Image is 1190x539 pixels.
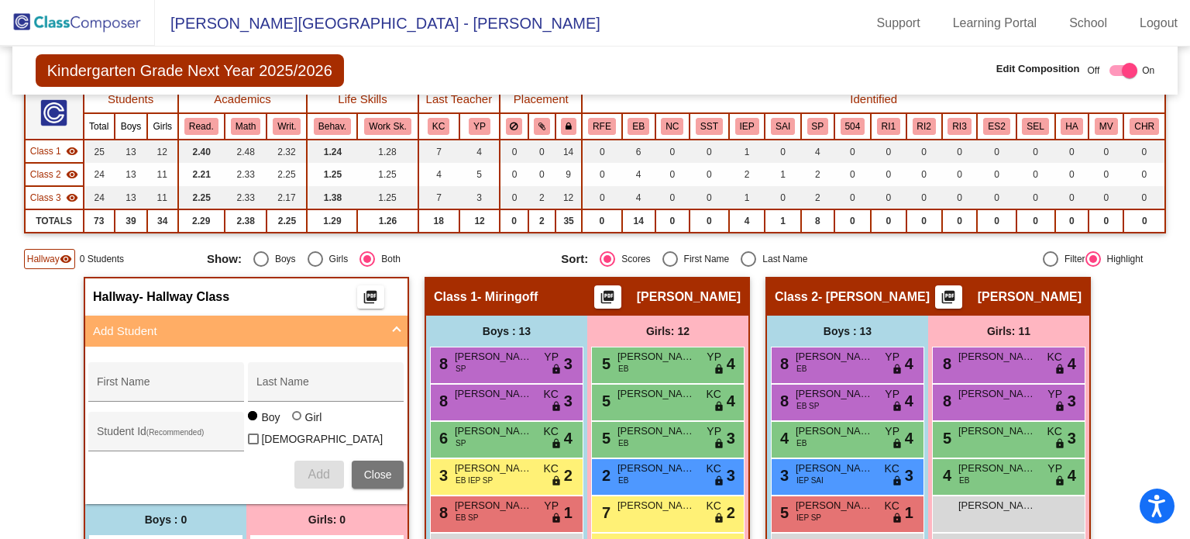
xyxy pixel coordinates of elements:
td: 11 [147,186,178,209]
span: Sort: [561,252,588,266]
td: 6 [622,140,655,163]
th: Academics [178,86,308,113]
span: [PERSON_NAME][GEOGRAPHIC_DATA] - [PERSON_NAME] [155,11,600,36]
span: 4 [905,427,913,450]
span: KC [544,386,559,403]
span: YP [707,349,721,365]
th: Keep away students [500,113,528,140]
td: 0 [655,163,690,186]
td: TOTALS [25,209,84,233]
button: Writ. [273,118,301,135]
th: Keep with students [528,113,555,140]
input: Student Id [97,431,236,444]
td: 4 [622,186,655,209]
td: 0 [582,140,622,163]
div: First Name [678,252,730,266]
span: lock [892,364,903,376]
td: 0 [500,163,528,186]
td: 0 [942,186,978,209]
span: EB [796,437,807,449]
span: lock [1054,401,1065,413]
button: ES2 [983,118,1009,135]
span: [PERSON_NAME] [PERSON_NAME] [796,423,873,439]
td: 0 [655,186,690,209]
span: EB SP [796,400,819,412]
button: KC [428,118,449,135]
td: 1.26 [357,209,418,233]
input: Last Name [256,382,396,394]
td: 13 [115,140,147,163]
span: [PERSON_NAME] [617,386,695,402]
th: Yvonne Padilla [459,113,500,140]
td: 18 [418,209,459,233]
td: 1.25 [357,186,418,209]
div: Girls [323,252,349,266]
td: Norma Paniagua - Paniagua [25,163,84,186]
td: 4 [729,209,765,233]
td: 0 [1055,140,1089,163]
mat-icon: visibility [66,145,78,157]
td: 2.48 [225,140,267,163]
td: 4 [801,140,834,163]
th: Boys [115,113,147,140]
th: Last Teacher [418,86,500,113]
span: SP [456,437,466,449]
th: ELD Support w/Maria [977,113,1016,140]
span: 4 [727,352,735,375]
div: Scores [615,252,650,266]
mat-radio-group: Select an option [561,251,903,267]
span: lock [551,438,562,451]
button: MV [1095,118,1118,135]
td: 0 [1089,209,1123,233]
button: SAI [771,118,795,135]
span: - Miringoff [477,289,538,305]
span: 8 [939,392,951,409]
td: 0 [655,140,690,163]
td: 4 [418,163,459,186]
span: 4 [564,427,573,450]
button: SP [807,118,829,135]
th: Kristen Craker [418,113,459,140]
th: McKinney–Vento [1089,113,1123,140]
span: [PERSON_NAME] [637,289,741,305]
mat-icon: picture_as_pdf [598,289,617,311]
td: 5 [459,163,500,186]
td: 0 [1016,186,1055,209]
td: 0 [942,209,978,233]
td: 9 [555,163,582,186]
div: Girls: 12 [587,316,748,347]
th: Girls [147,113,178,140]
td: 0 [765,186,801,209]
td: 0 [1016,209,1055,233]
a: School [1057,11,1119,36]
td: 0 [906,209,942,233]
td: 24 [84,186,115,209]
span: 8 [776,355,789,372]
td: 0 [977,140,1016,163]
span: [PERSON_NAME] [978,289,1082,305]
td: 2.38 [225,209,267,233]
td: 1.29 [307,209,357,233]
td: 2 [801,163,834,186]
td: 2.25 [267,163,307,186]
th: Newcomer [655,113,690,140]
span: YP [885,386,899,403]
span: lock [714,438,724,451]
td: 0 [1089,186,1123,209]
span: 3 [564,352,573,375]
td: 8 [801,209,834,233]
span: Hallway [27,252,60,266]
td: 2 [528,209,555,233]
span: YP [885,423,899,440]
button: Work Sk. [364,118,411,135]
th: Social Emotional Support w/Martha [1016,113,1055,140]
td: 0 [1123,186,1165,209]
span: Close [364,468,392,481]
a: Logout [1127,11,1190,36]
span: - [PERSON_NAME] [818,289,930,305]
button: SST [696,118,723,135]
th: Life Skills [307,86,418,113]
mat-icon: visibility [60,253,72,265]
span: Class 2 [775,289,818,305]
td: 2.32 [267,140,307,163]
